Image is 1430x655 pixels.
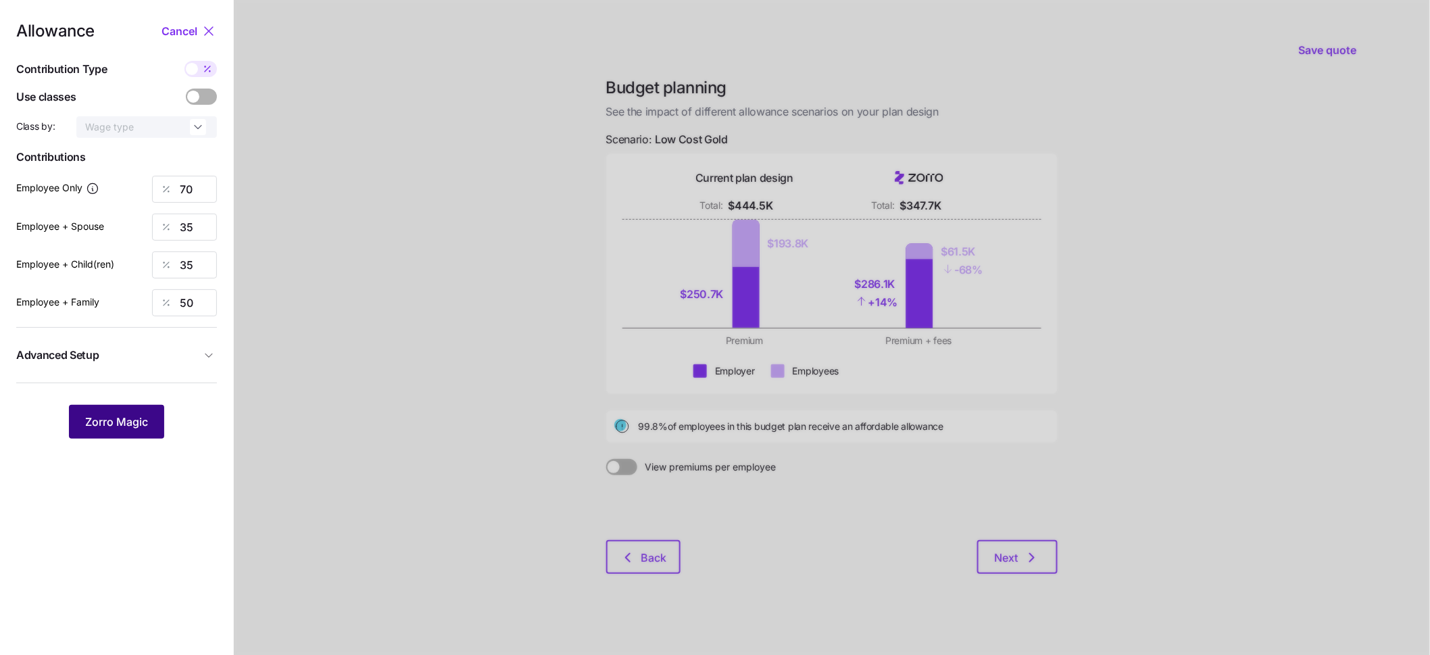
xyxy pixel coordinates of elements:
[85,414,148,430] span: Zorro Magic
[69,405,164,439] button: Zorro Magic
[16,295,99,310] label: Employee + Family
[16,61,107,78] span: Contribution Type
[162,23,201,39] button: Cancel
[16,120,55,133] span: Class by:
[16,23,95,39] span: Allowance
[16,180,99,195] label: Employee Only
[16,339,217,372] button: Advanced Setup
[16,257,114,272] label: Employee + Child(ren)
[16,219,104,234] label: Employee + Spouse
[16,347,99,364] span: Advanced Setup
[162,23,197,39] span: Cancel
[16,149,217,166] span: Contributions
[16,89,76,105] span: Use classes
